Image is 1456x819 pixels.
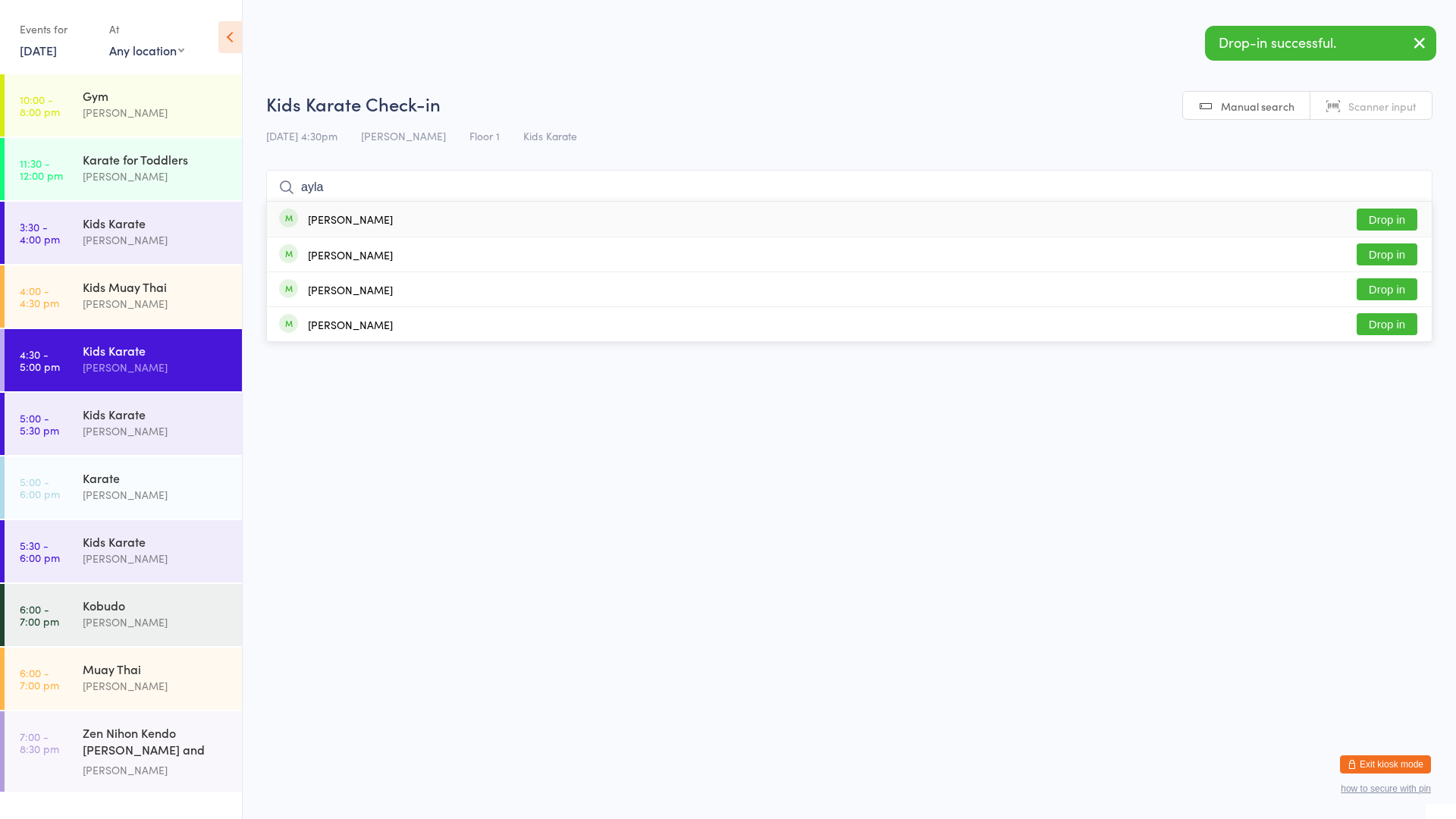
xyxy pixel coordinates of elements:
[1341,783,1431,794] button: how to secure with pin
[83,724,229,761] div: Zen Nihon Kendo [PERSON_NAME] and Jodo
[5,711,242,792] a: 7:00 -8:30 pmZen Nihon Kendo [PERSON_NAME] and Jodo[PERSON_NAME]
[20,284,59,309] time: 4:00 - 4:30 pm
[83,168,229,185] div: [PERSON_NAME]
[83,406,229,422] div: Kids Karate
[1357,313,1417,335] button: Drop in
[5,329,242,391] a: 4:30 -5:00 pmKids Karate[PERSON_NAME]
[20,157,63,181] time: 11:30 - 12:00 pm
[5,393,242,455] a: 5:00 -5:30 pmKids Karate[PERSON_NAME]
[308,213,393,225] div: [PERSON_NAME]
[83,359,229,376] div: [PERSON_NAME]
[20,412,59,436] time: 5:00 - 5:30 pm
[20,475,60,500] time: 5:00 - 6:00 pm
[83,295,229,312] div: [PERSON_NAME]
[1357,209,1417,231] button: Drop in
[83,278,229,295] div: Kids Muay Thai
[20,603,59,627] time: 6:00 - 7:00 pm
[83,677,229,695] div: [PERSON_NAME]
[83,613,229,631] div: [PERSON_NAME]
[266,170,1432,205] input: Search
[5,648,242,710] a: 6:00 -7:00 pmMuay Thai[PERSON_NAME]
[20,93,60,118] time: 10:00 - 8:00 pm
[308,284,393,296] div: [PERSON_NAME]
[5,138,242,200] a: 11:30 -12:00 pmKarate for Toddlers[PERSON_NAME]
[83,469,229,486] div: Karate
[308,318,393,331] div: [PERSON_NAME]
[83,486,229,504] div: [PERSON_NAME]
[361,128,446,143] span: [PERSON_NAME]
[266,91,1432,116] h2: Kids Karate Check-in
[5,265,242,328] a: 4:00 -4:30 pmKids Muay Thai[PERSON_NAME]
[83,550,229,567] div: [PERSON_NAME]
[20,730,59,755] time: 7:00 - 8:30 pm
[1205,26,1436,61] div: Drop-in successful.
[308,249,393,261] div: [PERSON_NAME]
[5,520,242,582] a: 5:30 -6:00 pmKids Karate[PERSON_NAME]
[266,128,337,143] span: [DATE] 4:30pm
[109,42,184,58] div: Any location
[83,533,229,550] div: Kids Karate
[5,584,242,646] a: 6:00 -7:00 pmKobudo[PERSON_NAME]
[1357,243,1417,265] button: Drop in
[469,128,500,143] span: Floor 1
[83,231,229,249] div: [PERSON_NAME]
[523,128,577,143] span: Kids Karate
[109,17,184,42] div: At
[20,42,57,58] a: [DATE]
[20,348,60,372] time: 4:30 - 5:00 pm
[20,539,60,563] time: 5:30 - 6:00 pm
[1221,99,1294,114] span: Manual search
[83,661,229,677] div: Muay Thai
[83,87,229,104] div: Gym
[20,221,60,245] time: 3:30 - 4:00 pm
[1348,99,1417,114] span: Scanner input
[83,422,229,440] div: [PERSON_NAME]
[5,202,242,264] a: 3:30 -4:00 pmKids Karate[PERSON_NAME]
[1340,755,1431,773] button: Exit kiosk mode
[5,457,242,519] a: 5:00 -6:00 pmKarate[PERSON_NAME]
[83,342,229,359] div: Kids Karate
[83,597,229,613] div: Kobudo
[83,215,229,231] div: Kids Karate
[83,104,229,121] div: [PERSON_NAME]
[83,761,229,779] div: [PERSON_NAME]
[83,151,229,168] div: Karate for Toddlers
[5,74,242,136] a: 10:00 -8:00 pmGym[PERSON_NAME]
[20,667,59,691] time: 6:00 - 7:00 pm
[20,17,94,42] div: Events for
[1357,278,1417,300] button: Drop in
